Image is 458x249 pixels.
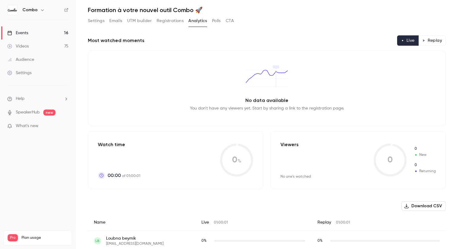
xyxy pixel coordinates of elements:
[280,174,311,179] div: No one's watched
[95,238,100,244] span: Lb
[414,146,436,152] span: New
[16,109,40,116] a: SpeakerHub
[190,105,344,111] p: You don't have any viewers yet. Start by sharing a link to the registration page.
[7,57,34,63] div: Audience
[88,215,195,231] div: Name
[7,43,29,49] div: Videos
[8,5,17,15] img: Combo
[414,169,436,174] span: Returning
[157,16,184,26] button: Registrations
[88,37,144,44] h2: Most watched moments
[226,16,234,26] button: CTA
[201,238,211,244] span: Live watch time
[317,239,323,243] span: 0 %
[127,16,152,26] button: UTM builder
[22,7,38,13] h6: Combo
[7,70,32,76] div: Settings
[195,215,312,231] div: Live
[22,235,68,240] span: Plan usage
[7,30,28,36] div: Events
[88,6,446,14] h1: Formation à votre nouvel outil Combo 🚀
[414,152,436,158] span: New
[280,141,299,148] p: Viewers
[418,35,446,46] button: Replay
[106,235,164,241] span: Loubna beymik
[16,96,25,102] span: Help
[401,201,446,211] button: Download CSV
[245,97,288,104] p: No data available
[106,241,164,246] span: [EMAIL_ADDRESS][DOMAIN_NAME]
[311,215,446,231] div: Replay
[397,35,419,46] button: Live
[336,221,350,224] span: 01:00:01
[88,16,105,26] button: Settings
[98,141,140,148] p: Watch time
[16,123,38,129] span: What's new
[188,16,207,26] button: Analytics
[61,123,68,129] iframe: Noticeable Trigger
[43,110,55,116] span: new
[7,96,68,102] li: help-dropdown-opener
[317,238,327,244] span: Replay watch time
[8,234,18,241] span: Pro
[108,172,121,179] span: 00:00
[109,16,122,26] button: Emails
[108,172,140,179] p: of 01:00:01
[201,239,207,243] span: 0 %
[214,221,228,224] span: 01:00:01
[414,162,436,168] span: Returning
[212,16,221,26] button: Polls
